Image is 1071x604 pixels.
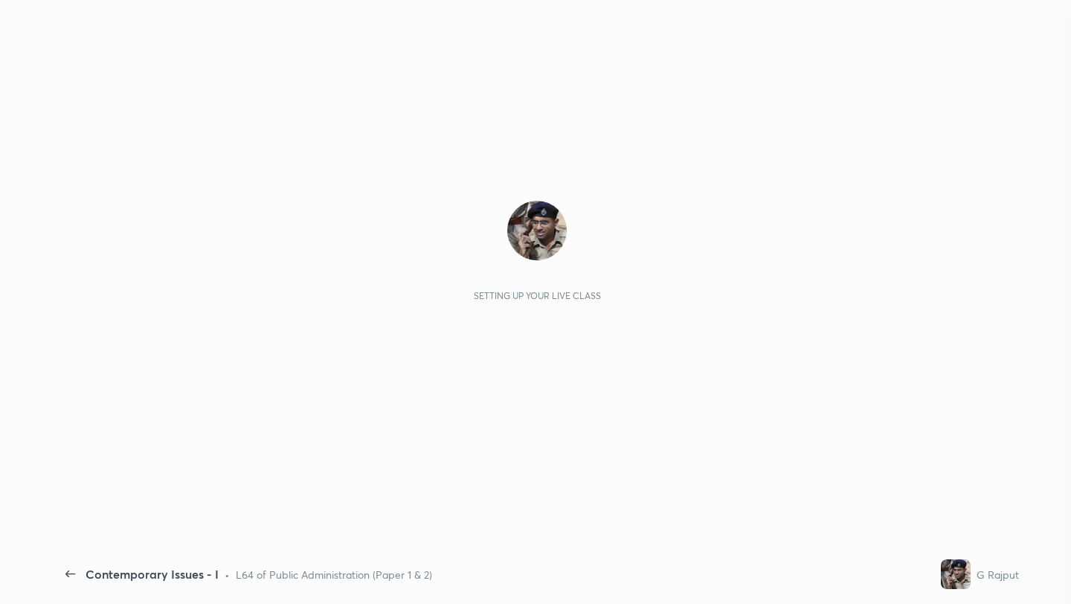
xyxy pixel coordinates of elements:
[977,567,1019,582] div: G Rajput
[236,567,432,582] div: L64 of Public Administration (Paper 1 & 2)
[507,201,567,260] img: 4d6be83f570242e9b3f3d3ea02a997cb.jpg
[225,567,230,582] div: •
[474,290,601,301] div: Setting up your live class
[86,565,219,583] div: Contemporary Issues - I
[941,559,971,589] img: 4d6be83f570242e9b3f3d3ea02a997cb.jpg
